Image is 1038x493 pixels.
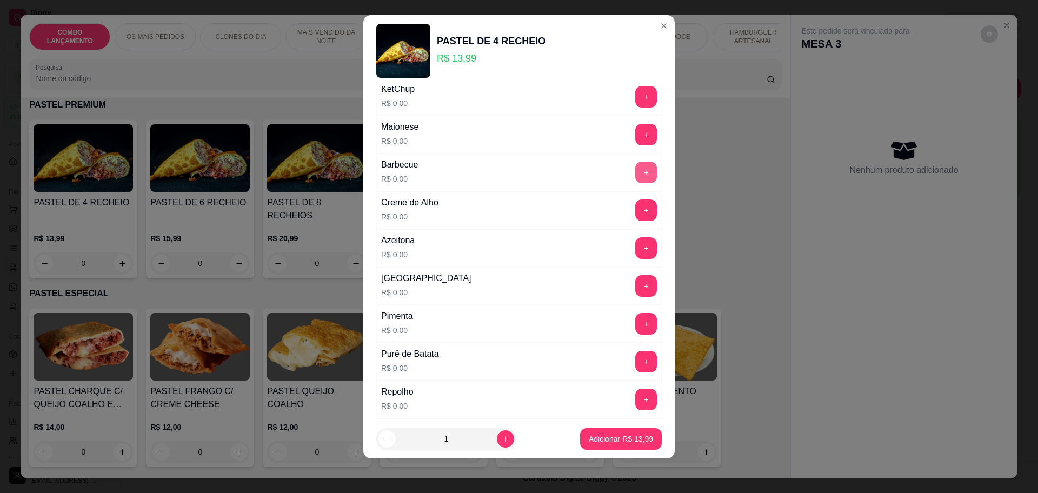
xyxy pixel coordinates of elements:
div: Purê de Batata [381,348,439,361]
button: add [635,351,657,372]
button: decrease-product-quantity [378,430,396,448]
button: add [635,124,657,145]
button: add [635,313,657,335]
img: product-image [376,24,430,78]
p: Adicionar R$ 13,99 [589,434,653,444]
p: R$ 0,00 [381,287,471,298]
button: add [635,162,657,183]
p: R$ 0,00 [381,249,415,260]
div: Pimenta [381,310,413,323]
div: Maionese [381,121,418,134]
button: add [635,275,657,297]
button: add [635,237,657,259]
p: R$ 0,00 [381,98,415,109]
button: Adicionar R$ 13,99 [580,428,662,450]
div: Repolho [381,385,414,398]
p: R$ 0,00 [381,401,414,411]
p: R$ 13,99 [437,51,545,66]
div: Creme de Alho [381,196,438,209]
div: [GEOGRAPHIC_DATA] [381,272,471,285]
div: PASTEL DE 4 RECHEIO [437,34,545,49]
button: add [635,389,657,410]
div: KetChup [381,83,415,96]
div: Barbecue [381,158,418,171]
p: R$ 0,00 [381,136,418,146]
button: add [635,199,657,221]
p: R$ 0,00 [381,325,413,336]
p: R$ 0,00 [381,363,439,374]
button: increase-product-quantity [497,430,514,448]
button: Close [655,17,673,35]
div: Azeitona [381,234,415,247]
p: R$ 0,00 [381,211,438,222]
p: R$ 0,00 [381,174,418,184]
button: add [635,86,657,108]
